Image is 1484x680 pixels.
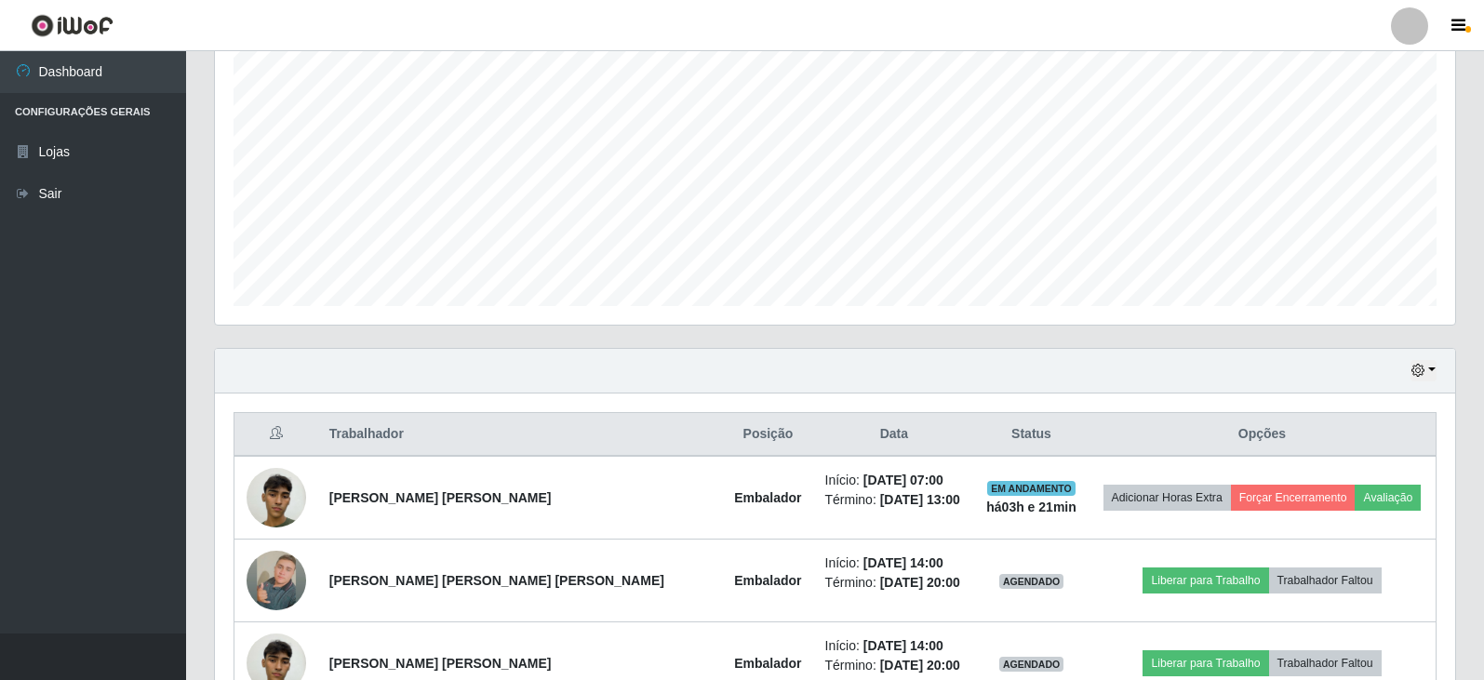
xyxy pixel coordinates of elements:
th: Opções [1089,413,1437,457]
span: AGENDADO [999,574,1064,589]
time: [DATE] 14:00 [863,555,943,570]
th: Posição [722,413,813,457]
img: CoreUI Logo [31,14,114,37]
img: 1752535876066.jpeg [247,458,306,537]
time: [DATE] 13:00 [880,492,960,507]
time: [DATE] 07:00 [863,473,943,487]
th: Status [974,413,1089,457]
li: Término: [825,656,964,675]
button: Liberar para Trabalho [1143,650,1268,676]
strong: Embalador [734,656,801,671]
span: EM ANDAMENTO [987,481,1076,496]
img: 1752573650429.jpeg [247,527,306,633]
time: [DATE] 20:00 [880,658,960,673]
li: Início: [825,553,964,573]
button: Trabalhador Faltou [1269,650,1382,676]
li: Término: [825,573,964,593]
time: [DATE] 14:00 [863,638,943,653]
button: Adicionar Horas Extra [1103,485,1231,511]
span: AGENDADO [999,657,1064,672]
strong: Embalador [734,490,801,505]
th: Trabalhador [318,413,723,457]
strong: [PERSON_NAME] [PERSON_NAME] [PERSON_NAME] [329,573,664,588]
li: Início: [825,636,964,656]
th: Data [814,413,975,457]
button: Avaliação [1355,485,1421,511]
strong: há 03 h e 21 min [986,500,1076,514]
li: Término: [825,490,964,510]
button: Trabalhador Faltou [1269,567,1382,593]
button: Liberar para Trabalho [1143,567,1268,593]
strong: [PERSON_NAME] [PERSON_NAME] [329,490,552,505]
strong: Embalador [734,573,801,588]
button: Forçar Encerramento [1231,485,1356,511]
time: [DATE] 20:00 [880,575,960,590]
strong: [PERSON_NAME] [PERSON_NAME] [329,656,552,671]
li: Início: [825,471,964,490]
